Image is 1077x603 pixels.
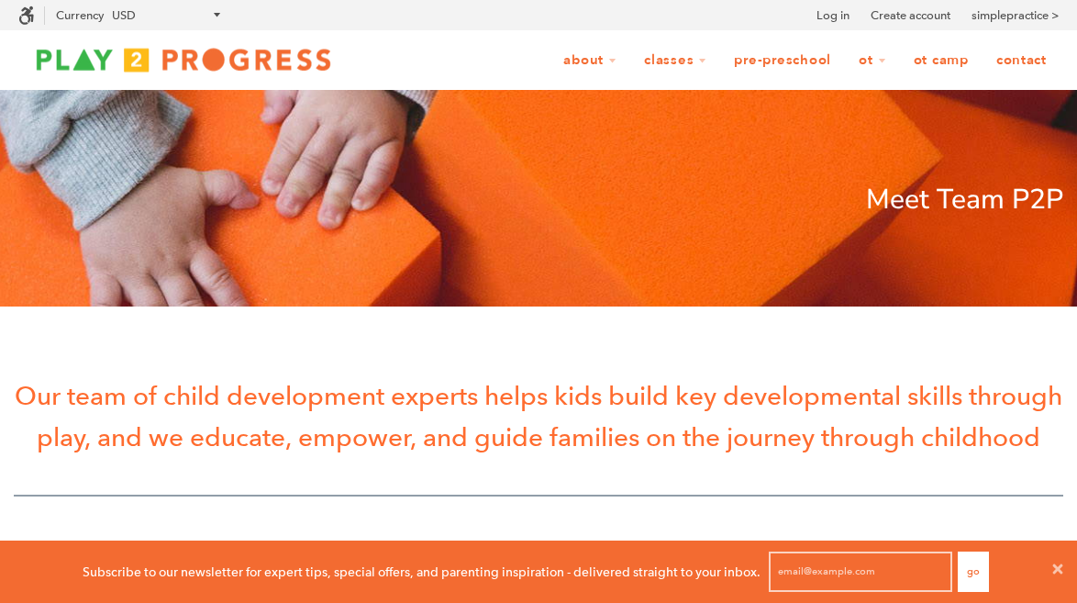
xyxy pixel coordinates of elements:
p: Subscribe to our newsletter for expert tips, special offers, and parenting inspiration - delivere... [83,562,761,582]
p: Meet Team P2P [14,178,1063,222]
a: OT Camp [902,43,981,78]
a: Pre-Preschool [722,43,843,78]
a: Contact [984,43,1059,78]
a: Log in [816,6,849,25]
p: Our team of child development experts helps kids build key developmental skills through play, and... [14,375,1063,458]
a: About [551,43,628,78]
a: OT [847,43,898,78]
a: Classes [632,43,718,78]
a: simplepractice > [972,6,1059,25]
button: Go [958,552,989,592]
img: Play2Progress logo [18,41,349,78]
a: Create account [871,6,950,25]
label: Currency [56,8,104,22]
input: email@example.com [769,552,952,592]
